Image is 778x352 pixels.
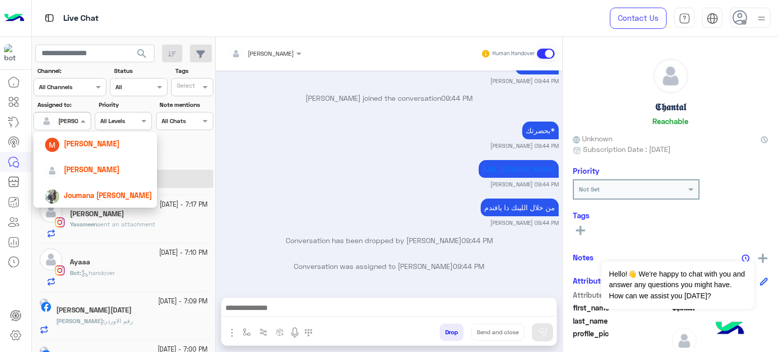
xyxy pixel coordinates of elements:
img: defaultAdmin.png [45,164,59,178]
span: 09:44 PM [461,236,493,245]
img: send attachment [226,327,238,339]
span: first_name [573,302,670,313]
img: defaultAdmin.png [40,114,54,128]
a: tab [674,8,694,29]
button: select flow [239,324,255,340]
p: [PERSON_NAME] joined the conversation [220,93,559,103]
img: ACg8ocLGW7_pVBsNxKOb5fUWmw7xcHXwEWevQ29UkHJiLExJie2bMw=s96-c [45,138,59,152]
h6: Reachable [652,116,688,126]
p: Conversation has been dropped by [PERSON_NAME] [220,235,559,246]
span: [PERSON_NAME] [64,139,120,148]
small: [PERSON_NAME] 09:44 PM [490,180,559,188]
img: defaultAdmin.png [40,248,62,271]
img: profile [755,12,768,25]
small: [PERSON_NAME] 09:44 PM [490,219,559,227]
small: [PERSON_NAME] 09:44 PM [490,142,559,150]
h6: Notes [573,253,594,262]
p: Live Chat [63,12,99,25]
h5: Sara Ramadan [56,306,132,315]
img: send voice note [289,327,301,339]
button: Send and close [471,324,524,341]
img: Instagram [55,265,65,276]
img: add [758,254,767,263]
h6: Priority [573,166,599,175]
span: sent an attachment [97,220,155,228]
div: Select [175,81,195,93]
b: : [56,317,104,325]
span: [PERSON_NAME] [64,165,120,174]
p: Conversation was assigned to [PERSON_NAME] [220,261,559,271]
img: Trigger scenario [259,328,267,336]
img: ACg8ocJbW80Pf-tRqamhTsyzdProMLkRvFhH9Gyx5BK8B5slxtjS-_6jcA=s96-c [45,189,59,204]
h5: Yassmeen Ahmed [70,210,124,218]
img: hulul-logo.png [712,311,748,347]
span: Attribute Name [573,290,670,300]
p: 10/10/2025, 9:44 PM [522,122,559,139]
button: Trigger scenario [255,324,272,340]
h5: Ayaaa [70,258,90,266]
h6: Tags [573,211,768,220]
small: Human Handover [492,50,535,58]
span: [PERSON_NAME] [56,317,103,325]
span: Subscription Date : [DATE] [583,144,671,154]
small: [DATE] - 7:10 PM [159,248,208,258]
b: Not Set [579,185,600,193]
button: search [130,45,154,66]
span: 09:44 PM [441,94,473,102]
small: [DATE] - 7:09 PM [158,297,208,306]
h6: Attributes [573,276,609,285]
img: picture [40,298,49,307]
p: 10/10/2025, 9:44 PM [479,160,559,178]
img: Logo [4,8,24,29]
span: رقم الاوردر [104,317,133,325]
label: Assigned to: [37,100,90,109]
p: 10/10/2025, 9:44 PM [481,199,559,216]
img: tab [707,13,718,24]
img: tab [43,12,56,24]
h5: 𝕮𝖍𝖆𝖓𝖙𝖆𝖑 [655,101,686,113]
span: search [136,48,148,60]
span: last_name [573,316,670,326]
img: make a call [304,329,313,337]
span: profile_pic [573,328,670,351]
button: Drop [440,324,463,341]
a: [URL][DOMAIN_NAME] [482,165,555,173]
span: handover [81,269,115,277]
button: create order [272,324,289,340]
ng-dropdown-panel: Options list [33,132,157,208]
img: create order [276,328,284,336]
label: Priority [99,100,151,109]
span: [PERSON_NAME] [248,50,294,57]
a: Contact Us [610,8,667,29]
img: 919860931428189 [4,44,22,62]
label: Note mentions [160,100,212,109]
img: send message [537,327,548,337]
img: defaultAdmin.png [40,200,62,223]
small: [DATE] - 7:17 PM [160,200,208,210]
span: Unknown [573,133,612,144]
small: [PERSON_NAME] 09:44 PM [490,77,559,85]
label: Status [114,66,166,75]
img: Facebook [41,302,51,312]
span: Yassmeen [70,220,97,228]
span: Hello!👋 We're happy to chat with you and answer any questions you might have. How can we assist y... [601,261,754,309]
label: Tags [175,66,212,75]
b: : [70,269,81,277]
img: defaultAdmin.png [653,59,688,93]
img: tab [679,13,690,24]
span: Bot [70,269,80,277]
span: Joumana [PERSON_NAME] [64,191,152,200]
span: 09:44 PM [453,262,484,270]
label: Channel: [37,66,105,75]
img: select flow [243,328,251,336]
img: Instagram [55,217,65,227]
